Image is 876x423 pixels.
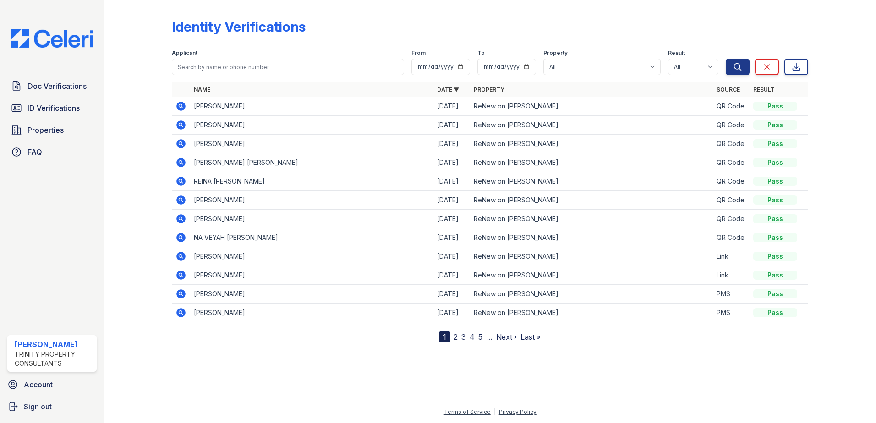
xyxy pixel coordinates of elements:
td: NA'VEYAH [PERSON_NAME] [190,228,433,247]
td: [DATE] [433,172,470,191]
div: Pass [753,177,797,186]
label: Result [668,49,685,57]
label: Property [543,49,568,57]
a: Property [474,86,504,93]
a: Properties [7,121,97,139]
td: QR Code [713,228,750,247]
div: Pass [753,271,797,280]
div: 1 [439,331,450,342]
td: ReNew on [PERSON_NAME] [470,97,713,116]
div: Pass [753,308,797,317]
div: Pass [753,233,797,242]
td: QR Code [713,97,750,116]
a: Terms of Service [444,408,491,415]
div: Trinity Property Consultants [15,350,93,368]
td: QR Code [713,172,750,191]
div: Pass [753,195,797,205]
td: [DATE] [433,210,470,228]
div: Pass [753,252,797,261]
a: Sign out [4,397,100,416]
a: 4 [470,332,475,342]
td: [PERSON_NAME] [190,135,433,153]
td: ReNew on [PERSON_NAME] [470,191,713,210]
a: Date ▼ [437,86,459,93]
div: [PERSON_NAME] [15,339,93,350]
td: [DATE] [433,153,470,172]
td: [PERSON_NAME] [190,191,433,210]
a: Result [753,86,775,93]
td: ReNew on [PERSON_NAME] [470,304,713,322]
td: [PERSON_NAME] [190,210,433,228]
a: 5 [478,332,482,342]
img: CE_Logo_Blue-a8612792a0a2168367f1c8372b55b34899dd931a85d93a1a3d3e32e68fde9ad4.png [4,29,100,48]
td: ReNew on [PERSON_NAME] [470,228,713,247]
div: Pass [753,158,797,167]
td: Link [713,247,750,266]
td: [DATE] [433,116,470,135]
td: [DATE] [433,304,470,322]
td: [DATE] [433,135,470,153]
a: 3 [461,332,466,342]
div: Pass [753,289,797,298]
td: ReNew on [PERSON_NAME] [470,266,713,285]
td: [PERSON_NAME] [190,97,433,116]
td: ReNew on [PERSON_NAME] [470,153,713,172]
div: Pass [753,120,797,130]
td: QR Code [713,135,750,153]
a: Doc Verifications [7,77,97,95]
td: ReNew on [PERSON_NAME] [470,135,713,153]
span: Doc Verifications [27,81,87,92]
div: Identity Verifications [172,18,306,35]
td: [PERSON_NAME] [190,266,433,285]
a: Privacy Policy [499,408,537,415]
td: QR Code [713,210,750,228]
label: From [411,49,426,57]
td: [PERSON_NAME] [190,285,433,304]
td: [PERSON_NAME] [190,116,433,135]
td: [PERSON_NAME] [190,247,433,266]
a: FAQ [7,143,97,161]
div: Pass [753,214,797,223]
label: Applicant [172,49,197,57]
a: 2 [454,332,458,342]
td: ReNew on [PERSON_NAME] [470,210,713,228]
td: QR Code [713,153,750,172]
a: Account [4,375,100,394]
a: Last » [520,332,541,342]
td: [PERSON_NAME] [190,304,433,322]
span: … [486,331,493,342]
td: ReNew on [PERSON_NAME] [470,285,713,304]
td: PMS [713,304,750,322]
a: Source [717,86,740,93]
div: | [494,408,496,415]
a: Name [194,86,210,93]
td: [DATE] [433,285,470,304]
input: Search by name or phone number [172,59,404,75]
td: [DATE] [433,247,470,266]
span: ID Verifications [27,103,80,114]
td: QR Code [713,116,750,135]
td: [DATE] [433,97,470,116]
td: PMS [713,285,750,304]
label: To [477,49,485,57]
td: [PERSON_NAME] [PERSON_NAME] [190,153,433,172]
td: ReNew on [PERSON_NAME] [470,172,713,191]
a: ID Verifications [7,99,97,117]
div: Pass [753,102,797,111]
td: REINA [PERSON_NAME] [190,172,433,191]
td: QR Code [713,191,750,210]
td: [DATE] [433,228,470,247]
span: FAQ [27,146,42,157]
td: ReNew on [PERSON_NAME] [470,116,713,135]
a: Next › [496,332,517,342]
td: [DATE] [433,266,470,285]
span: Sign out [24,401,52,412]
div: Pass [753,139,797,148]
span: Properties [27,125,64,136]
span: Account [24,379,53,390]
td: ReNew on [PERSON_NAME] [470,247,713,266]
td: Link [713,266,750,285]
td: [DATE] [433,191,470,210]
